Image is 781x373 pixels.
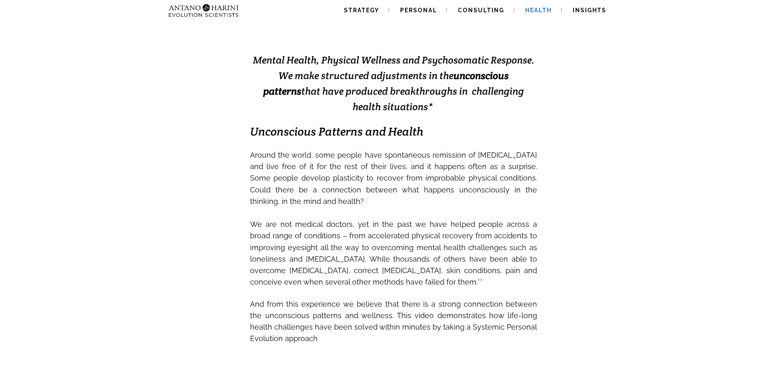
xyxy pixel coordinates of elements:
[253,54,535,113] span: Mental Health, Physical Wellness and Psychosomatic Response. We make structured adjustments in th...
[400,7,437,14] span: Personal
[250,220,537,286] span: We are not medical doctors, yet in the past we have helped people across a broad range of conditi...
[250,124,424,139] em: Unconscious Patterns and Health
[573,7,606,14] span: Insights
[263,85,301,97] strong: patterns
[250,151,537,206] span: Around the world, some people have spontaneous remission of [MEDICAL_DATA] and live free of it fo...
[458,7,504,14] span: Consulting
[344,7,379,14] span: Strategy
[250,300,537,343] span: And from this experience we believe that there is a strong connection between the unconscious pat...
[525,7,552,14] span: Health
[453,69,509,82] strong: unconscious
